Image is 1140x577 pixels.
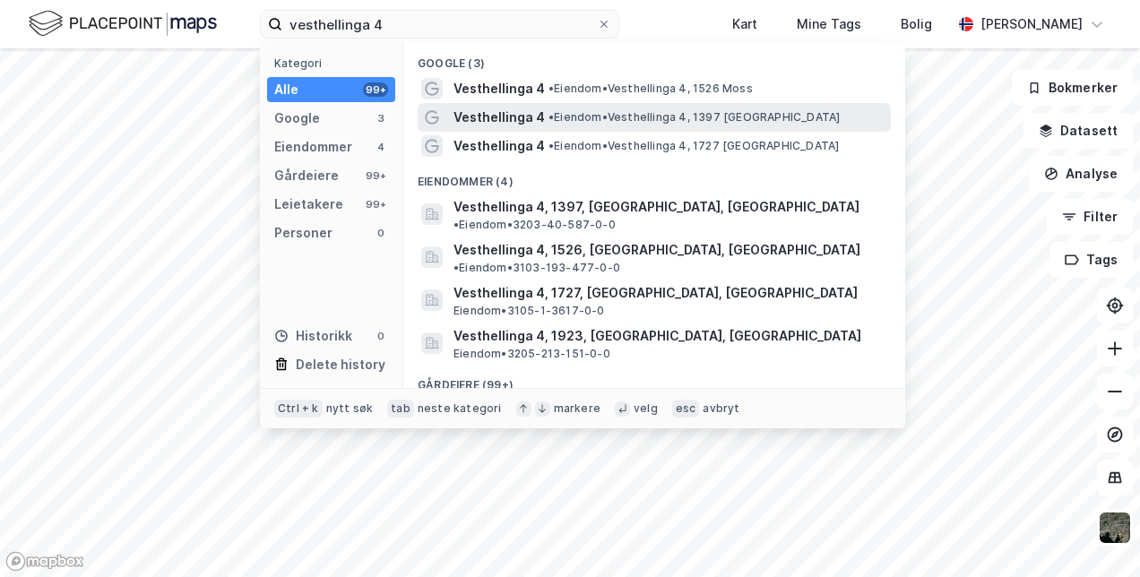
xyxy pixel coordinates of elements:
[1050,491,1140,577] div: Kontrollprogram for chat
[453,261,620,275] span: Eiendom • 3103-193-477-0-0
[453,107,545,128] span: Vesthellinga 4
[363,82,388,97] div: 99+
[1012,70,1133,106] button: Bokmerker
[1047,199,1133,235] button: Filter
[672,400,700,418] div: esc
[901,13,932,35] div: Bolig
[282,11,597,38] input: Søk på adresse, matrikkel, gårdeiere, leietakere eller personer
[732,13,757,35] div: Kart
[29,8,217,39] img: logo.f888ab2527a4732fd821a326f86c7f29.svg
[274,56,395,70] div: Kategori
[274,194,343,215] div: Leietakere
[453,78,545,99] span: Vesthellinga 4
[797,13,861,35] div: Mine Tags
[453,347,610,361] span: Eiendom • 3205-213-151-0-0
[453,304,605,318] span: Eiendom • 3105-1-3617-0-0
[274,222,332,244] div: Personer
[274,79,298,100] div: Alle
[418,401,502,416] div: neste kategori
[274,136,352,158] div: Eiendommer
[363,197,388,211] div: 99+
[387,400,414,418] div: tab
[374,226,388,240] div: 0
[363,168,388,183] div: 99+
[548,110,840,125] span: Eiendom • Vesthellinga 4, 1397 [GEOGRAPHIC_DATA]
[548,82,753,96] span: Eiendom • Vesthellinga 4, 1526 Moss
[374,111,388,125] div: 3
[1029,156,1133,192] button: Analyse
[5,551,84,572] a: Mapbox homepage
[274,400,323,418] div: Ctrl + k
[634,401,658,416] div: velg
[980,13,1083,35] div: [PERSON_NAME]
[453,325,884,347] span: Vesthellinga 4, 1923, [GEOGRAPHIC_DATA], [GEOGRAPHIC_DATA]
[554,401,600,416] div: markere
[374,140,388,154] div: 4
[548,110,554,124] span: •
[274,108,320,129] div: Google
[326,401,374,416] div: nytt søk
[548,82,554,95] span: •
[548,139,554,152] span: •
[453,261,459,274] span: •
[274,165,339,186] div: Gårdeiere
[403,160,905,193] div: Eiendommer (4)
[1023,113,1133,149] button: Datasett
[453,218,459,231] span: •
[274,325,352,347] div: Historikk
[296,354,385,375] div: Delete history
[548,139,839,153] span: Eiendom • Vesthellinga 4, 1727 [GEOGRAPHIC_DATA]
[453,218,616,232] span: Eiendom • 3203-40-587-0-0
[403,42,905,74] div: Google (3)
[453,282,884,304] span: Vesthellinga 4, 1727, [GEOGRAPHIC_DATA], [GEOGRAPHIC_DATA]
[703,401,739,416] div: avbryt
[1050,491,1140,577] iframe: Chat Widget
[453,135,545,157] span: Vesthellinga 4
[453,239,860,261] span: Vesthellinga 4, 1526, [GEOGRAPHIC_DATA], [GEOGRAPHIC_DATA]
[374,329,388,343] div: 0
[403,364,905,396] div: Gårdeiere (99+)
[453,196,859,218] span: Vesthellinga 4, 1397, [GEOGRAPHIC_DATA], [GEOGRAPHIC_DATA]
[1049,242,1133,278] button: Tags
